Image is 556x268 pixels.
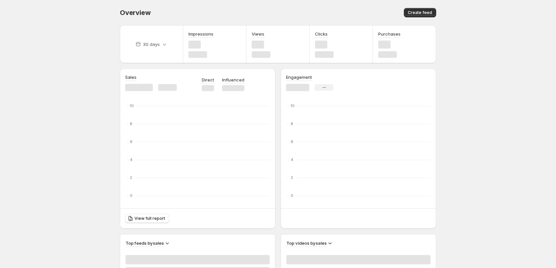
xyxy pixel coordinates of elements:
[125,214,169,223] a: View full report
[130,139,133,144] text: 6
[378,31,401,37] h3: Purchases
[188,31,213,37] h3: Impressions
[315,31,328,37] h3: Clicks
[120,9,150,17] span: Overview
[291,175,293,180] text: 2
[291,139,293,144] text: 6
[143,41,160,48] p: 30 days
[291,193,293,198] text: 0
[222,76,244,83] p: Influenced
[202,76,214,83] p: Direct
[291,121,293,126] text: 8
[125,74,137,80] h3: Sales
[130,103,134,108] text: 10
[291,103,295,108] text: 10
[130,175,132,180] text: 2
[286,74,312,80] h3: Engagement
[291,157,293,162] text: 4
[408,10,432,15] span: Create feed
[130,157,133,162] text: 4
[286,240,327,246] h3: Top videos by sales
[404,8,436,17] button: Create feed
[252,31,264,37] h3: Views
[130,193,133,198] text: 0
[126,240,164,246] h3: Top feeds by sales
[130,121,133,126] text: 8
[135,216,165,221] span: View full report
